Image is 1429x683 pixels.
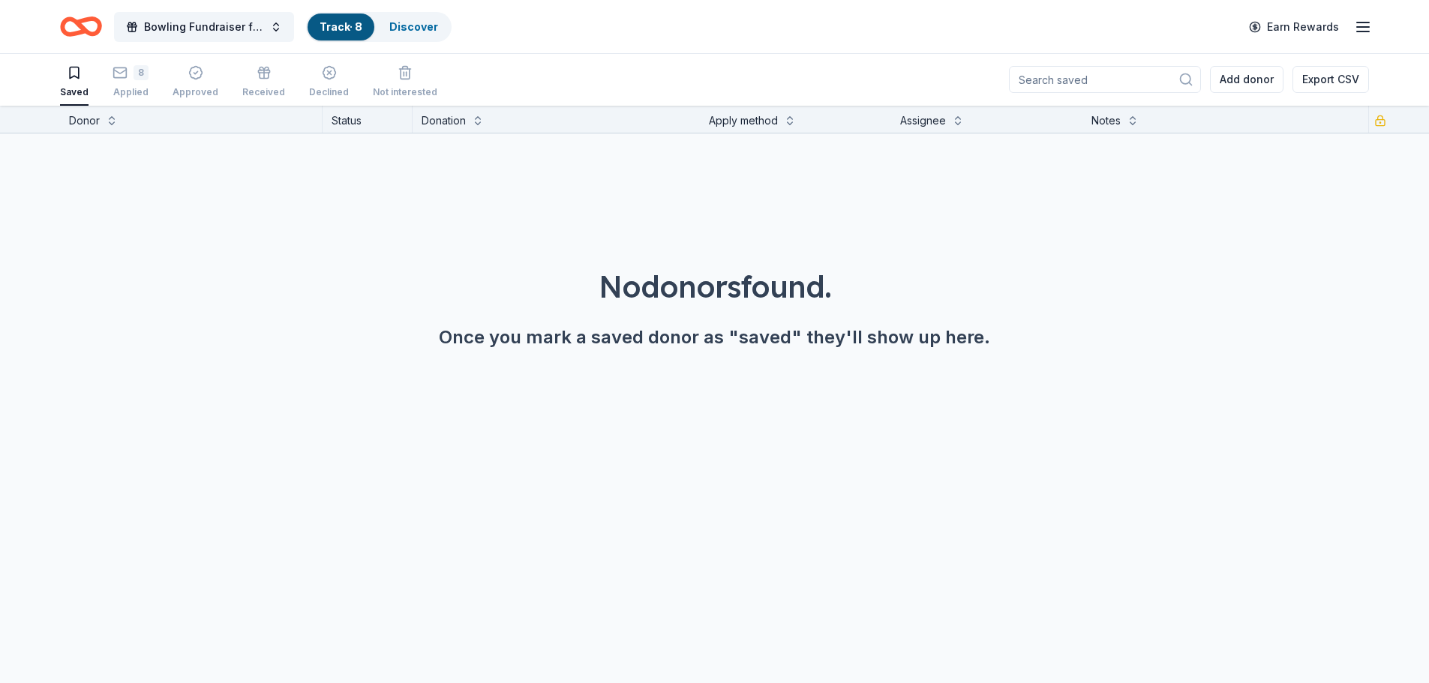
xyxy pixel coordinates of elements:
[1292,66,1369,93] button: Export CSV
[242,86,285,98] div: Received
[144,18,264,36] span: Bowling Fundraiser for AHA
[309,59,349,106] button: Declined
[1091,112,1121,130] div: Notes
[373,59,437,106] button: Not interested
[60,9,102,44] a: Home
[60,59,89,106] button: Saved
[242,59,285,106] button: Received
[60,86,89,98] div: Saved
[173,86,218,98] div: Approved
[309,86,349,98] div: Declined
[113,86,149,98] div: Applied
[1240,13,1348,40] a: Earn Rewards
[114,12,294,42] button: Bowling Fundraiser for AHA
[1009,66,1201,93] input: Search saved
[36,265,1393,307] div: No donors found.
[306,12,452,42] button: Track· 8Discover
[320,20,362,33] a: Track· 8
[134,65,149,80] div: 8
[69,112,100,130] div: Donor
[389,20,438,33] a: Discover
[36,325,1393,349] div: Once you mark a saved donor as "saved" they'll show up here.
[900,112,946,130] div: Assignee
[709,112,778,130] div: Apply method
[323,106,413,133] div: Status
[113,59,149,106] button: 8Applied
[1210,66,1283,93] button: Add donor
[422,112,466,130] div: Donation
[173,59,218,106] button: Approved
[373,86,437,98] div: Not interested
